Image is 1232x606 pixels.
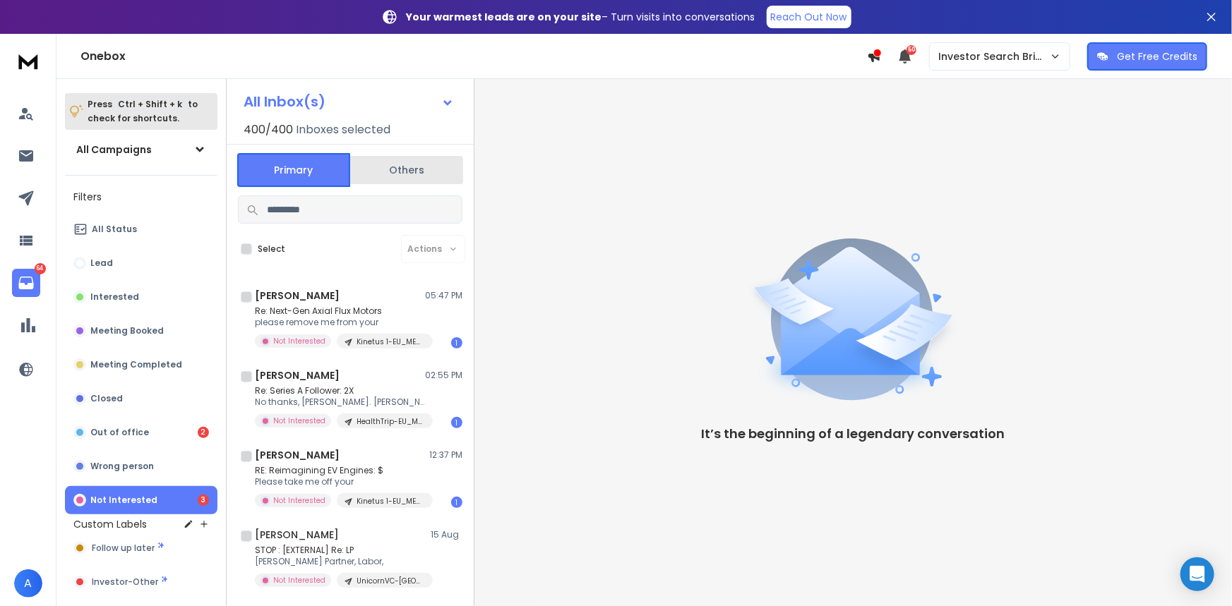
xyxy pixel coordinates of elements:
[14,569,42,598] button: A
[12,269,40,297] a: 64
[14,48,42,74] img: logo
[767,6,851,28] a: Reach Out Now
[407,10,602,24] strong: Your warmest leads are on your site
[451,417,462,428] div: 1
[255,317,424,328] p: please remove me from your
[907,45,916,55] span: 50
[255,528,339,542] h1: [PERSON_NAME]
[88,97,198,126] p: Press to check for shortcuts.
[1087,42,1207,71] button: Get Free Credits
[90,325,164,337] p: Meeting Booked
[65,351,217,379] button: Meeting Completed
[237,153,350,187] button: Primary
[273,575,325,586] p: Not Interested
[65,187,217,207] h3: Filters
[431,529,462,540] p: 15 Aug
[771,10,847,24] p: Reach Out Now
[65,452,217,480] button: Wrong person
[80,48,867,65] h1: Onebox
[702,424,1005,444] p: It’s the beginning of a legendary conversation
[65,135,217,164] button: All Campaigns
[357,496,424,507] p: Kinetus 1-EU_MENA_Afr
[350,154,463,186] button: Others
[938,49,1050,63] p: Investor Search Brillwood
[425,290,462,301] p: 05:47 PM
[255,465,424,476] p: RE: Reimagining EV Engines: $
[65,249,217,277] button: Lead
[73,517,147,531] h3: Custom Labels
[116,96,184,112] span: Ctrl + Shift + k
[451,497,462,508] div: 1
[65,568,217,596] button: Investor-Other
[198,495,209,506] div: 3
[273,416,325,426] p: Not Interested
[90,393,123,404] p: Closed
[255,448,340,462] h1: [PERSON_NAME]
[65,384,217,413] button: Closed
[255,385,424,396] p: Re: Series A Follower: 2X
[244,121,293,138] span: 400 / 400
[255,476,424,487] p: Please take me off your
[198,427,209,438] div: 2
[1180,557,1214,591] div: Open Intercom Messenger
[357,337,424,347] p: Kinetus 1-EU_MENA_Afr
[255,396,424,408] p: No thanks, [PERSON_NAME]. [PERSON_NAME]
[296,121,390,138] h3: Inboxes selected
[273,336,325,346] p: Not Interested
[65,486,217,514] button: Not Interested3
[90,257,113,269] p: Lead
[255,368,340,382] h1: [PERSON_NAME]
[255,556,424,567] p: [PERSON_NAME] Partner, Labor,
[90,427,149,438] p: Out of office
[357,416,424,427] p: HealthTrip-EU_MENA_Afr 3
[258,243,285,255] label: Select
[65,534,217,562] button: Follow up later
[65,317,217,345] button: Meeting Booked
[92,576,158,588] span: Investor-Other
[90,461,154,472] p: Wrong person
[65,215,217,243] button: All Status
[255,289,340,303] h1: [PERSON_NAME]
[92,224,137,235] p: All Status
[273,495,325,506] p: Not Interested
[357,576,424,586] p: UnicornVC-[GEOGRAPHIC_DATA]
[451,337,462,349] div: 1
[244,95,325,109] h1: All Inbox(s)
[255,305,424,317] p: Re: Next-Gen Axial Flux Motors
[255,545,424,556] p: STOP : [EXTERNAL] Re: LP
[90,359,182,370] p: Meeting Completed
[425,370,462,381] p: 02:55 PM
[1117,49,1197,63] p: Get Free Credits
[65,418,217,447] button: Out of office2
[429,449,462,461] p: 12:37 PM
[407,10,755,24] p: – Turn visits into conversations
[90,291,139,303] p: Interested
[76,143,152,157] h1: All Campaigns
[232,87,465,116] button: All Inbox(s)
[90,495,157,506] p: Not Interested
[65,283,217,311] button: Interested
[92,543,155,554] span: Follow up later
[35,263,46,274] p: 64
